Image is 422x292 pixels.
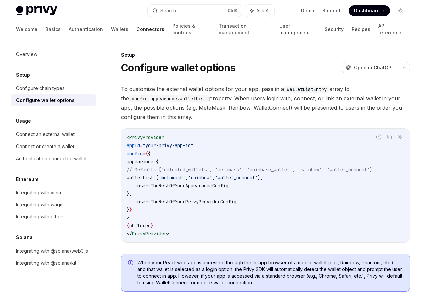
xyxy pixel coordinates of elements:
span: walletList: [127,175,156,181]
span: appId [127,142,140,149]
span: 'metamask' [159,175,185,181]
div: Connect an external wallet [16,130,75,138]
a: Overview [11,48,96,60]
button: Toggle dark mode [395,5,406,16]
span: } [151,223,153,229]
div: Setup [121,52,410,58]
h5: Usage [16,117,31,125]
div: Configure wallet options [16,96,75,104]
a: Wallets [111,21,128,37]
div: Connect or create a wallet [16,142,74,151]
button: Open in ChatGPT [342,62,399,73]
span: > [167,231,169,237]
button: Search...CtrlK [148,5,242,17]
a: Policies & controls [172,21,210,37]
a: Connectors [136,21,164,37]
div: Integrating with ethers [16,213,65,221]
span: 'wallet_connect' [215,175,258,181]
span: [ [156,175,159,181]
a: Integrating with wagmi [11,199,96,211]
code: WalletListEntry [284,86,329,93]
a: Basics [45,21,61,37]
span: { [148,151,151,157]
span: } [129,207,132,213]
div: Search... [160,7,179,15]
a: Integrating with @solana/web3.js [11,245,96,257]
span: { [156,159,159,165]
span: = [140,142,143,149]
div: Integrating with viem [16,189,61,197]
span: When your React web app is accessed through the in-app browser of a mobile wallet (e.g., Rainbow,... [137,259,403,286]
span: Ctrl K [228,8,238,13]
div: Integrating with wagmi [16,201,65,209]
span: Open in ChatGPT [354,64,395,71]
a: Configure chain types [11,82,96,94]
span: Ask AI [256,7,270,14]
span: "your-privy-app-id" [143,142,193,149]
a: Integrating with ethers [11,211,96,223]
h5: Solana [16,233,33,241]
a: API reference [378,21,406,37]
span: , [185,175,188,181]
a: Configure wallet options [11,94,96,106]
span: // Defaults ['detected_wallets', 'metamask', 'coinbase_wallet', 'rainbow', 'wallet_connect'] [127,167,372,173]
a: Connect an external wallet [11,128,96,140]
span: { [145,151,148,157]
button: Ask AI [245,5,274,17]
span: children [129,223,151,229]
a: Connect or create a wallet [11,140,96,153]
a: Security [325,21,344,37]
a: Integrating with @solana/kit [11,257,96,269]
svg: Info [128,260,135,267]
span: PrivyProvider [132,231,167,237]
span: appearance: [127,159,156,165]
a: Demo [301,7,314,14]
span: ], [258,175,263,181]
span: ... [127,183,135,189]
h1: Configure wallet options [121,62,235,74]
span: } [127,207,129,213]
img: light logo [16,6,57,15]
a: Transaction management [219,21,271,37]
code: config.appearance.walletList [129,95,209,102]
h5: Ethereum [16,175,38,183]
div: Authenticate a connected wallet [16,155,87,163]
span: 'rainbow' [188,175,212,181]
span: To customize the external wallet options for your app, pass in a array to the property. When user... [121,84,410,122]
span: = [143,151,145,157]
span: PrivyProvider [129,134,164,140]
span: ... [127,199,135,205]
h5: Setup [16,71,30,79]
a: Authentication [69,21,103,37]
a: User management [279,21,317,37]
a: Dashboard [349,5,390,16]
button: Report incorrect code [374,133,383,141]
span: }, [127,191,132,197]
div: Configure chain types [16,84,65,92]
span: insertTheRestOfYourPrivyProviderConfig [135,199,236,205]
span: > [127,215,129,221]
a: Authenticate a connected wallet [11,153,96,165]
span: { [127,223,129,229]
span: config [127,151,143,157]
a: Welcome [16,21,37,37]
span: Dashboard [354,7,380,14]
a: Integrating with viem [11,187,96,199]
button: Ask AI [396,133,404,141]
span: </ [127,231,132,237]
button: Copy the contents from the code block [385,133,394,141]
div: Integrating with @solana/kit [16,259,76,267]
a: Support [322,7,341,14]
div: Overview [16,50,37,58]
div: Integrating with @solana/web3.js [16,247,88,255]
span: < [127,134,129,140]
a: Recipes [352,21,370,37]
span: insertTheRestOfYourAppearanceConfig [135,183,228,189]
span: , [212,175,215,181]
